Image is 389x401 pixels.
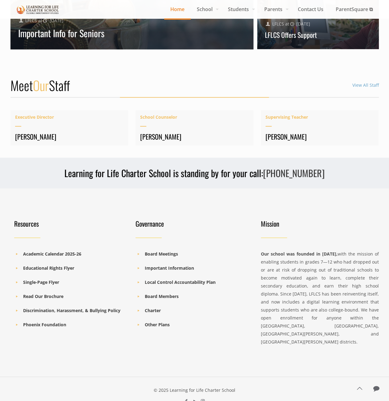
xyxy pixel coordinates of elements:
[10,167,379,179] h3: Learning for Life Charter School is standing by for your call:
[23,322,66,328] a: Phoenix Foundation
[222,5,258,14] span: Students
[296,21,310,27] span: [DATE]
[15,132,124,141] h4: [PERSON_NAME]
[352,82,379,88] a: View All Staff
[23,251,81,257] a: Academic Calendar 2025-26
[145,265,194,271] a: Important Information
[145,293,179,299] a: Board Members
[272,21,284,27] a: LFLCS
[23,308,120,313] a: Discrimination, Harassment, & Bullying Policy
[25,18,37,23] a: LFLCS
[23,265,74,271] a: Educational Rights Flyer
[145,251,178,257] a: Board Meetings
[265,113,374,121] span: Supervising Teacher
[258,5,292,14] span: Parents
[261,251,338,257] strong: Our school was founded in [DATE],
[330,5,379,14] span: ParentSquare ⧉
[136,110,253,145] a: School Counselor[PERSON_NAME]
[353,382,366,395] a: Back to top icon
[145,322,170,328] a: Other Plans
[15,113,124,121] span: Executive Director
[10,77,70,93] h2: Meet Staff
[265,30,317,40] a: LFLCS Offers Support
[23,293,63,299] a: Read Our Brochure
[261,219,379,228] h4: Mission
[191,5,222,14] span: School
[261,250,379,346] div: with the mission of enabling students in grades 7—12 who had dropped out or are at risk of droppi...
[164,5,191,14] span: Home
[145,308,161,313] a: Charter
[14,219,128,228] h4: Resources
[292,5,330,14] span: Contact Us
[10,386,379,394] div: © 2025 Learning for Life Charter School
[140,113,249,121] span: School Counselor
[23,279,59,285] a: Single-Page Flyer
[140,132,249,141] h4: [PERSON_NAME]
[10,110,128,145] a: Executive Director[PERSON_NAME]
[261,110,379,145] a: Supervising Teacher[PERSON_NAME]
[33,76,49,95] span: Our
[285,21,289,27] span: at
[17,4,59,15] img: Home
[145,279,216,285] a: Local Control Accountability Plan
[263,166,325,180] a: [PHONE_NUMBER]
[50,18,63,23] span: [DATE]
[18,26,104,40] a: Important Info for Seniors
[38,18,42,23] span: at
[136,219,250,228] h4: Governance
[265,132,374,141] h4: [PERSON_NAME]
